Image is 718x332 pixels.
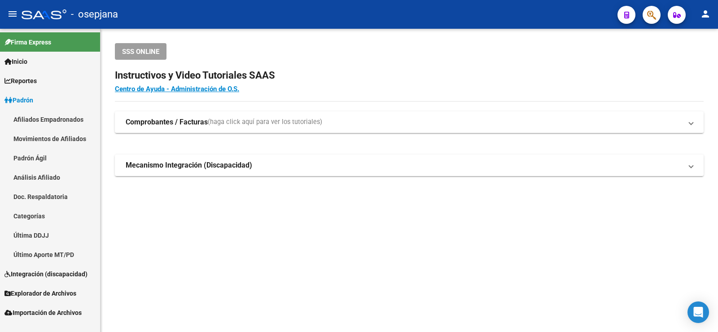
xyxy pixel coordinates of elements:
[4,95,33,105] span: Padrón
[115,43,166,60] button: SSS ONLINE
[687,301,709,323] div: Open Intercom Messenger
[115,67,704,84] h2: Instructivos y Video Tutoriales SAAS
[126,117,208,127] strong: Comprobantes / Facturas
[4,269,88,279] span: Integración (discapacidad)
[4,308,82,318] span: Importación de Archivos
[4,57,27,66] span: Inicio
[71,4,118,24] span: - osepjana
[122,48,159,56] span: SSS ONLINE
[7,9,18,19] mat-icon: menu
[115,155,704,176] mat-expansion-panel-header: Mecanismo Integración (Discapacidad)
[115,85,239,93] a: Centro de Ayuda - Administración de O.S.
[126,160,252,170] strong: Mecanismo Integración (Discapacidad)
[4,76,37,86] span: Reportes
[208,117,322,127] span: (haga click aquí para ver los tutoriales)
[115,111,704,133] mat-expansion-panel-header: Comprobantes / Facturas(haga click aquí para ver los tutoriales)
[4,37,51,47] span: Firma Express
[4,288,76,298] span: Explorador de Archivos
[700,9,711,19] mat-icon: person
